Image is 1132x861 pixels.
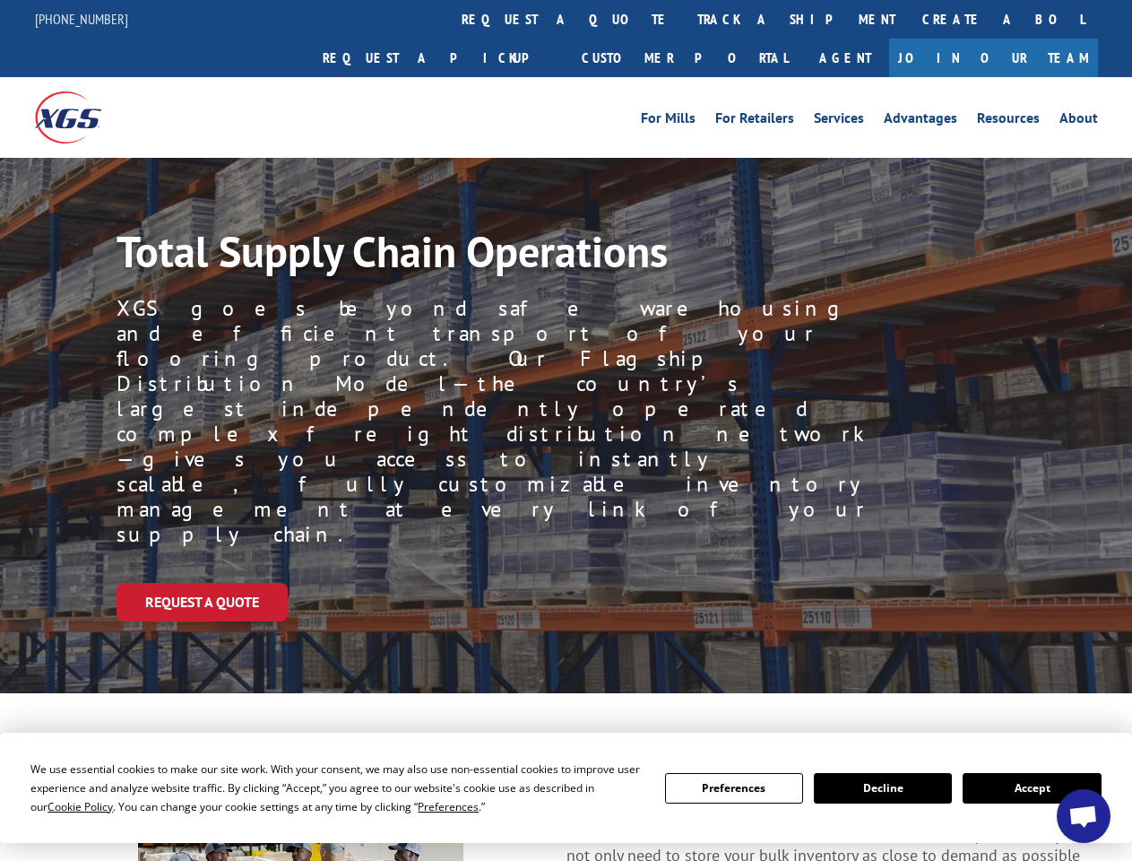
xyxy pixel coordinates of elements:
a: For Mills [641,111,696,131]
div: We use essential cookies to make our site work. With your consent, we may also use non-essential ... [30,760,643,816]
p: XGS goes beyond safe warehousing and efficient transport of your flooring product. Our Flagship D... [117,296,868,547]
span: Cookie Policy [48,799,113,814]
a: Join Our Team [889,39,1098,77]
a: For Retailers [715,111,794,131]
a: Customer Portal [568,39,801,77]
a: [PHONE_NUMBER] [35,10,128,28]
h1: Total Supply Chain Operations [117,230,843,282]
a: About [1059,111,1098,131]
a: Services [814,111,864,131]
a: Request a pickup [309,39,568,77]
a: Request a Quote [117,583,288,622]
button: Preferences [665,773,803,804]
span: Preferences [418,799,479,814]
button: Accept [963,773,1101,804]
a: Open chat [1057,789,1110,843]
a: Resources [977,111,1040,131]
button: Decline [814,773,952,804]
a: Agent [801,39,889,77]
a: Advantages [884,111,957,131]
